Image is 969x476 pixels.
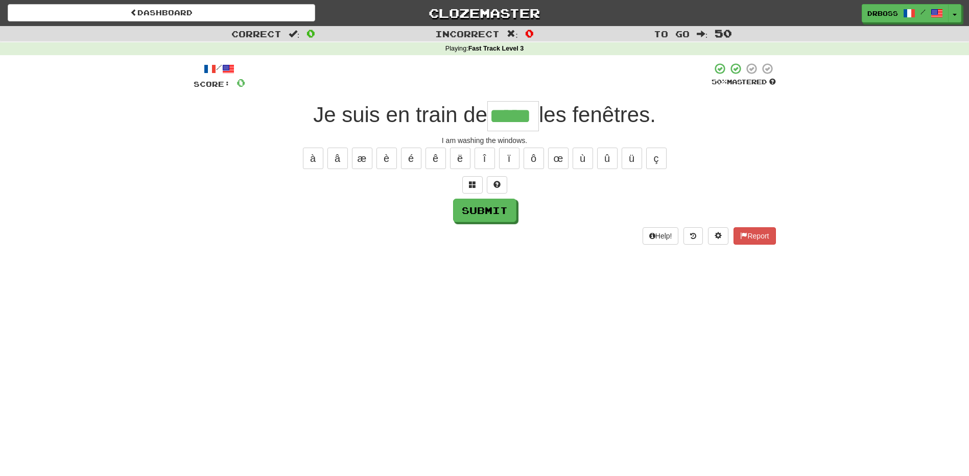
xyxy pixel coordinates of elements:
span: Incorrect [435,29,500,39]
span: : [697,30,708,38]
button: œ [548,148,569,169]
button: Report [734,227,775,245]
button: æ [352,148,372,169]
span: To go [654,29,690,39]
button: â [327,148,348,169]
span: Je suis en train de [313,103,487,127]
button: î [475,148,495,169]
button: Single letter hint - you only get 1 per sentence and score half the points! alt+h [487,176,507,194]
span: Score: [194,80,230,88]
button: ü [622,148,642,169]
span: 0 [525,27,534,39]
button: ù [573,148,593,169]
span: : [289,30,300,38]
button: ç [646,148,667,169]
span: Correct [231,29,281,39]
button: è [376,148,397,169]
span: / [920,8,926,15]
span: 50 [715,27,732,39]
button: û [597,148,618,169]
span: DrBoss [867,9,898,18]
div: Mastered [712,78,776,87]
button: Submit [453,199,516,222]
button: é [401,148,421,169]
span: 0 [306,27,315,39]
a: DrBoss / [862,4,949,22]
span: 0 [237,76,245,89]
div: I am washing the windows. [194,135,776,146]
button: Switch sentence to multiple choice alt+p [462,176,483,194]
button: ê [426,148,446,169]
button: ô [524,148,544,169]
button: ë [450,148,470,169]
strong: Fast Track Level 3 [468,45,524,52]
span: : [507,30,518,38]
button: ï [499,148,519,169]
button: Round history (alt+y) [683,227,703,245]
a: Dashboard [8,4,315,21]
button: Help! [643,227,679,245]
div: / [194,62,245,75]
button: à [303,148,323,169]
span: 50 % [712,78,727,86]
span: les fenêtres. [539,103,656,127]
a: Clozemaster [330,4,638,22]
